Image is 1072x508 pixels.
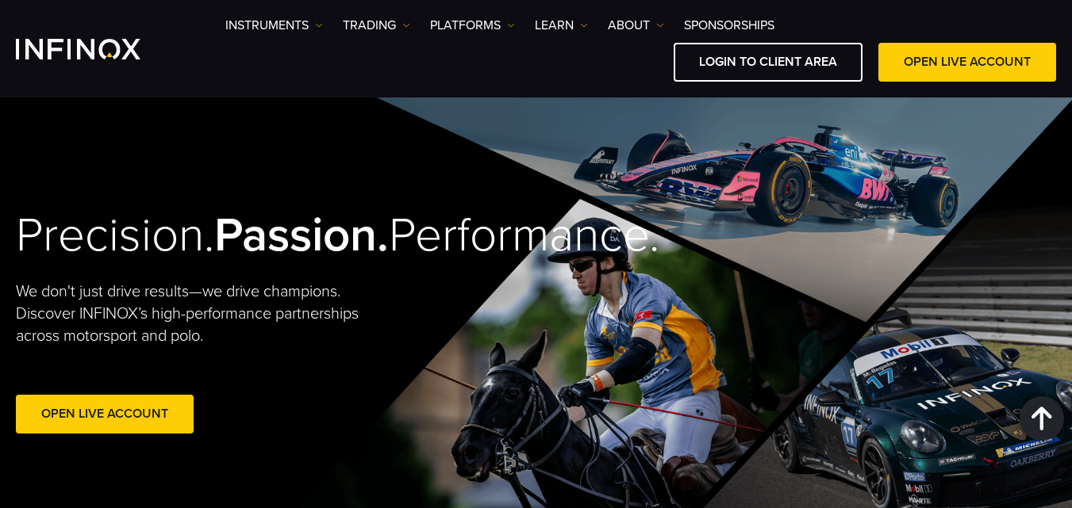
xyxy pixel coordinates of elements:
[16,281,390,347] p: We don't just drive results—we drive champions. Discover INFINOX’s high-performance partnerships ...
[16,395,194,434] a: Open Live Account
[608,16,664,35] a: ABOUT
[430,16,515,35] a: PLATFORMS
[225,16,323,35] a: Instruments
[535,16,588,35] a: Learn
[16,207,484,265] h2: Precision. Performance.
[684,16,774,35] a: SPONSORSHIPS
[214,207,389,264] strong: Passion.
[674,43,863,82] a: LOGIN TO CLIENT AREA
[878,43,1056,82] a: OPEN LIVE ACCOUNT
[343,16,410,35] a: TRADING
[16,39,178,59] a: INFINOX Logo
